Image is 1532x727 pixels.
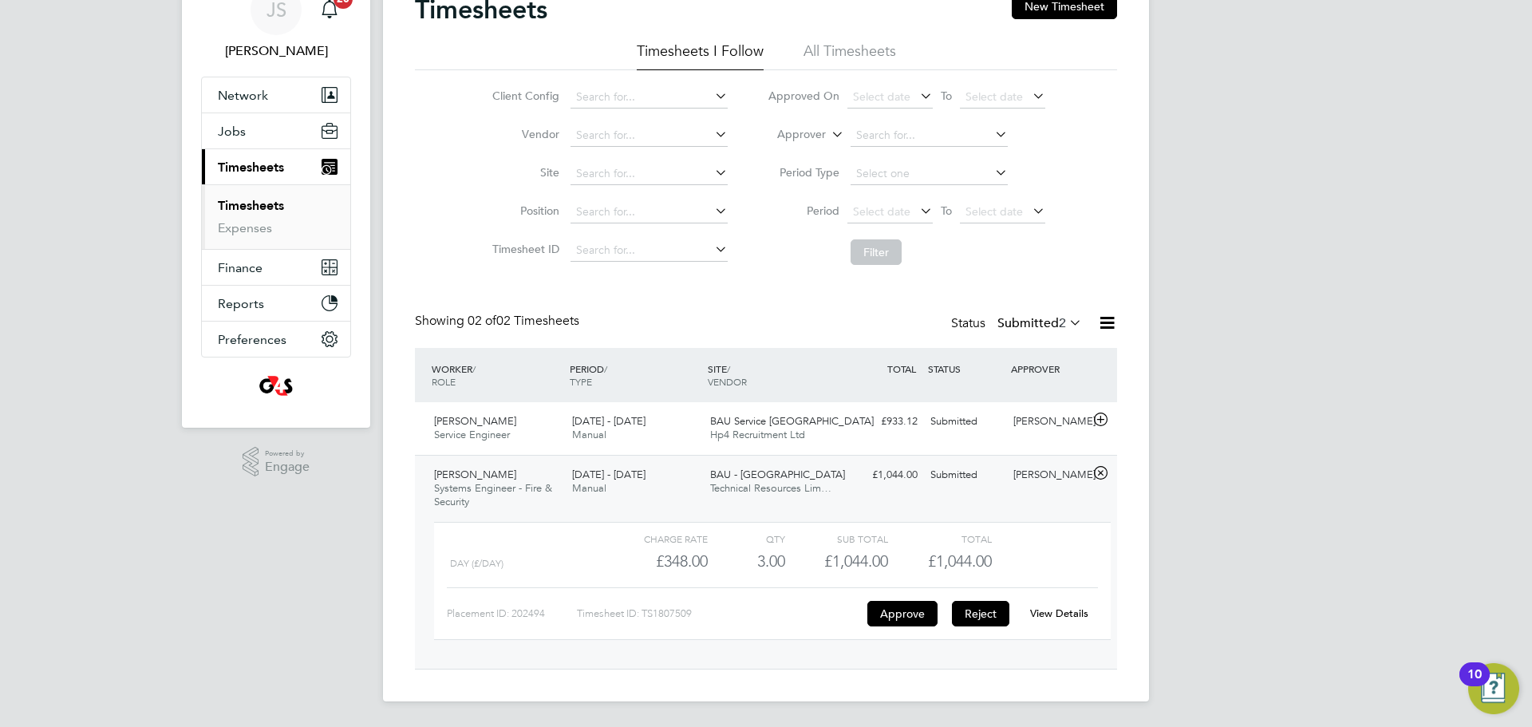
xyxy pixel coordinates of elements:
[708,529,785,548] div: QTY
[201,41,351,61] span: Jack Smith
[218,160,284,175] span: Timesheets
[447,601,577,626] div: Placement ID: 202494
[936,200,957,221] span: To
[202,113,350,148] button: Jobs
[853,204,910,219] span: Select date
[571,239,728,262] input: Search for...
[218,198,284,213] a: Timesheets
[1007,354,1090,383] div: APPROVER
[243,447,310,477] a: Powered byEngage
[1007,462,1090,488] div: [PERSON_NAME]
[851,124,1008,147] input: Search for...
[888,529,991,548] div: Total
[572,468,646,481] span: [DATE] - [DATE]
[218,296,264,311] span: Reports
[1059,315,1066,331] span: 2
[434,468,516,481] span: [PERSON_NAME]
[434,481,552,508] span: Systems Engineer - Fire & Security
[218,260,263,275] span: Finance
[710,468,845,481] span: BAU - [GEOGRAPHIC_DATA]
[1030,606,1088,620] a: View Details
[952,601,1009,626] button: Reject
[488,203,559,218] label: Position
[924,409,1007,435] div: Submitted
[572,414,646,428] span: [DATE] - [DATE]
[432,375,456,388] span: ROLE
[1468,663,1519,714] button: Open Resource Center, 10 new notifications
[853,89,910,104] span: Select date
[867,601,938,626] button: Approve
[265,460,310,474] span: Engage
[851,239,902,265] button: Filter
[450,558,503,569] span: Day (£/day)
[768,165,839,180] label: Period Type
[572,481,606,495] span: Manual
[202,184,350,249] div: Timesheets
[218,220,272,235] a: Expenses
[605,548,708,575] div: £348.00
[415,313,582,330] div: Showing
[965,89,1023,104] span: Select date
[704,354,842,396] div: SITE
[997,315,1082,331] label: Submitted
[202,77,350,113] button: Network
[841,462,924,488] div: £1,044.00
[428,354,566,396] div: WORKER
[965,204,1023,219] span: Select date
[710,481,831,495] span: Technical Resources Lim…
[785,548,888,575] div: £1,044.00
[488,165,559,180] label: Site
[577,601,863,626] div: Timesheet ID: TS1807509
[604,362,607,375] span: /
[710,414,874,428] span: BAU Service [GEOGRAPHIC_DATA]
[768,89,839,103] label: Approved On
[804,41,896,70] li: All Timesheets
[468,313,579,329] span: 02 Timesheets
[570,375,592,388] span: TYPE
[951,313,1085,335] div: Status
[571,163,728,185] input: Search for...
[572,428,606,441] span: Manual
[218,88,268,103] span: Network
[571,124,728,147] input: Search for...
[488,89,559,103] label: Client Config
[218,332,286,347] span: Preferences
[710,428,805,441] span: Hp4 Recruitment Ltd
[924,462,1007,488] div: Submitted
[708,375,747,388] span: VENDOR
[488,127,559,141] label: Vendor
[887,362,916,375] span: TOTAL
[256,373,297,399] img: g4sssuk-logo-retina.png
[708,548,785,575] div: 3.00
[727,362,730,375] span: /
[851,163,1008,185] input: Select one
[434,414,516,428] span: [PERSON_NAME]
[434,428,510,441] span: Service Engineer
[571,86,728,109] input: Search for...
[265,447,310,460] span: Powered by
[924,354,1007,383] div: STATUS
[768,203,839,218] label: Period
[202,322,350,357] button: Preferences
[637,41,764,70] li: Timesheets I Follow
[571,201,728,223] input: Search for...
[488,242,559,256] label: Timesheet ID
[1007,409,1090,435] div: [PERSON_NAME]
[605,529,708,548] div: Charge rate
[785,529,888,548] div: Sub Total
[928,551,992,571] span: £1,044.00
[218,124,246,139] span: Jobs
[202,286,350,321] button: Reports
[202,250,350,285] button: Finance
[754,127,826,143] label: Approver
[468,313,496,329] span: 02 of
[202,149,350,184] button: Timesheets
[1467,674,1482,695] div: 10
[841,409,924,435] div: £933.12
[936,85,957,106] span: To
[472,362,476,375] span: /
[566,354,704,396] div: PERIOD
[201,373,351,399] a: Go to home page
